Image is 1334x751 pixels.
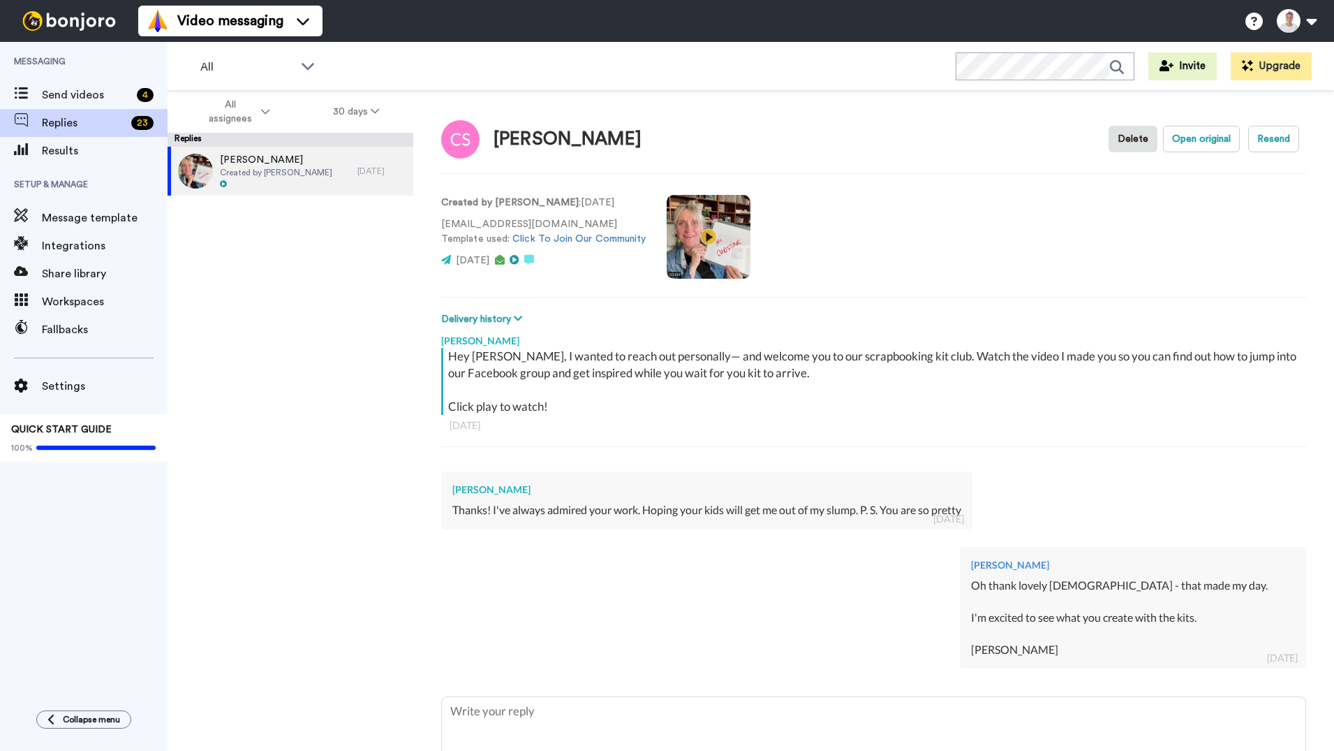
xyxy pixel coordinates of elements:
[1148,52,1217,80] button: Invite
[42,378,168,395] span: Settings
[63,714,120,725] span: Collapse menu
[1267,651,1298,665] div: [DATE]
[971,578,1295,657] div: Oh thank lovely [DEMOGRAPHIC_DATA] - that made my day. I'm excited to see what you create with th...
[11,442,33,453] span: 100%
[200,59,294,75] span: All
[202,98,258,126] span: All assignees
[42,115,126,131] span: Replies
[448,348,1303,415] div: Hey [PERSON_NAME], I wanted to reach out personally— and welcome you to our scrapbooking kit club...
[1248,126,1299,152] button: Resend
[441,120,480,159] img: Image of Christine Secord
[42,265,168,282] span: Share library
[494,129,642,150] div: [PERSON_NAME]
[42,143,168,159] span: Results
[452,483,961,497] div: [PERSON_NAME]
[170,92,302,131] button: All assignees
[137,88,154,102] div: 4
[42,321,168,338] span: Fallbacks
[168,147,413,196] a: [PERSON_NAME]Created by [PERSON_NAME][DATE]
[177,11,283,31] span: Video messaging
[17,11,121,31] img: bj-logo-header-white.svg
[1231,52,1312,80] button: Upgrade
[42,210,168,226] span: Message template
[357,166,406,177] div: [DATE]
[168,133,413,147] div: Replies
[220,167,332,178] span: Created by [PERSON_NAME]
[11,425,112,435] span: QUICK START GUIDE
[36,710,131,729] button: Collapse menu
[131,116,154,130] div: 23
[452,502,961,518] div: Thanks! I've always admired your work. Hoping your kids will get me out of my slump. P. S. You ar...
[441,327,1306,348] div: [PERSON_NAME]
[42,293,168,310] span: Workspaces
[512,234,646,244] a: Click To Join Our Community
[450,418,1298,432] div: [DATE]
[441,312,526,327] button: Delivery history
[971,558,1295,572] div: [PERSON_NAME]
[441,198,579,207] strong: Created by [PERSON_NAME]
[178,154,213,189] img: f16198ce-afba-47c1-88dd-81d5091bf222-thumb.jpg
[147,10,169,32] img: vm-color.svg
[42,238,168,254] span: Integrations
[1109,126,1157,152] button: Delete
[1163,126,1240,152] button: Open original
[42,87,131,103] span: Send videos
[933,512,964,526] div: [DATE]
[220,153,332,167] span: [PERSON_NAME]
[441,217,646,247] p: [EMAIL_ADDRESS][DOMAIN_NAME] Template used:
[302,99,411,124] button: 30 days
[456,256,489,265] span: [DATE]
[441,196,646,210] p: : [DATE]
